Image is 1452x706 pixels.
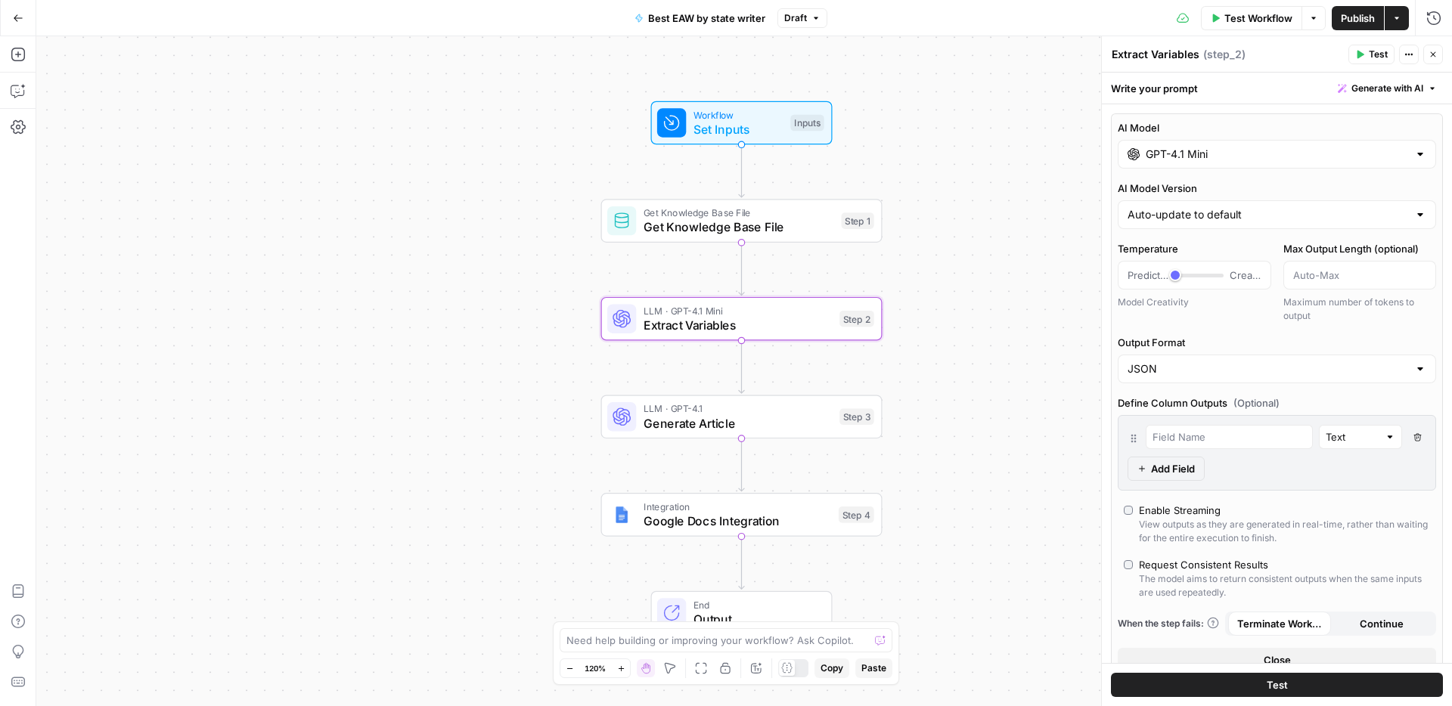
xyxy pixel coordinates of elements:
[644,218,834,237] span: Get Knowledge Base File
[1293,268,1427,283] input: Auto-Max
[839,506,874,523] div: Step 4
[1112,47,1199,62] textarea: Extract Variables
[1118,648,1436,672] button: Close
[739,537,744,590] g: Edge from step_4 to end
[1203,47,1246,62] span: ( step_2 )
[1118,241,1271,256] label: Temperature
[693,120,783,138] span: Set Inputs
[739,438,744,491] g: Edge from step_3 to step_4
[644,303,833,317] span: LLM · GPT-4.1 Mini
[644,316,833,334] span: Extract Variables
[1237,616,1322,631] span: Terminate Workflow
[1128,457,1205,481] button: Add Field
[1124,560,1133,569] input: Request Consistent ResultsThe model aims to return consistent outputs when the same inputs are us...
[1348,45,1395,64] button: Test
[1224,11,1292,26] span: Test Workflow
[1331,612,1434,636] button: Continue
[1118,335,1436,350] label: Output Format
[693,610,817,628] span: Output
[601,101,883,145] div: WorkflowSet InputsInputs
[644,401,833,416] span: LLM · GPT-4.1
[1341,11,1375,26] span: Publish
[1230,268,1261,283] span: Creative
[644,500,831,514] span: Integration
[1332,6,1384,30] button: Publish
[1264,652,1291,667] span: Close
[693,597,817,612] span: End
[1151,461,1195,476] span: Add Field
[1118,120,1436,135] label: AI Model
[1267,677,1288,692] span: Test
[855,658,892,678] button: Paste
[693,107,783,122] span: Workflow
[1283,296,1437,323] div: Maximum number of tokens to output
[1139,572,1430,599] div: The model aims to return consistent outputs when the same inputs are used repeatedly.
[739,144,744,197] g: Edge from start to step_1
[1326,429,1379,444] input: Text
[1118,617,1219,630] a: When the step fails:
[1146,147,1408,162] input: Select a model
[601,297,883,341] div: LLM · GPT-4.1 MiniExtract VariablesStep 2
[861,661,886,675] span: Paste
[601,591,883,635] div: EndOutput
[839,409,874,426] div: Step 3
[1332,79,1443,98] button: Generate with AI
[1111,673,1443,697] button: Test
[790,115,824,132] div: Inputs
[839,311,874,327] div: Step 2
[1139,503,1221,518] div: Enable Streaming
[601,395,883,439] div: LLM · GPT-4.1Generate ArticleStep 3
[1128,207,1408,222] input: Auto-update to default
[613,506,631,524] img: Instagram%20post%20-%201%201.png
[644,206,834,220] span: Get Knowledge Base File
[644,414,833,432] span: Generate Article
[784,11,807,25] span: Draft
[1102,73,1452,104] div: Write your prompt
[842,212,874,229] div: Step 1
[1118,181,1436,196] label: AI Model Version
[1124,506,1133,515] input: Enable StreamingView outputs as they are generated in real-time, rather than waiting for the enti...
[777,8,827,28] button: Draft
[1283,241,1437,256] label: Max Output Length (optional)
[1118,395,1436,410] label: Define Column Outputs
[1153,429,1306,444] input: Field Name
[1128,361,1408,376] input: JSON
[1369,48,1388,61] span: Test
[814,658,849,678] button: Copy
[1351,82,1423,95] span: Generate with AI
[601,199,883,243] div: Get Knowledge Base FileGet Knowledge Base FileStep 1
[1360,616,1404,631] span: Continue
[1233,395,1280,410] span: (Optional)
[1139,557,1268,572] div: Request Consistent Results
[1139,518,1430,545] div: View outputs as they are generated in real-time, rather than waiting for the entire execution to ...
[625,6,774,30] button: Best EAW by state writer
[648,11,765,26] span: Best EAW by state writer
[1201,6,1302,30] button: Test Workflow
[1118,296,1271,309] div: Model Creativity
[644,512,831,530] span: Google Docs Integration
[821,661,843,675] span: Copy
[739,341,744,394] g: Edge from step_2 to step_3
[1128,268,1169,283] span: Predictable
[601,493,883,537] div: IntegrationGoogle Docs IntegrationStep 4
[585,662,606,674] span: 120%
[739,243,744,296] g: Edge from step_1 to step_2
